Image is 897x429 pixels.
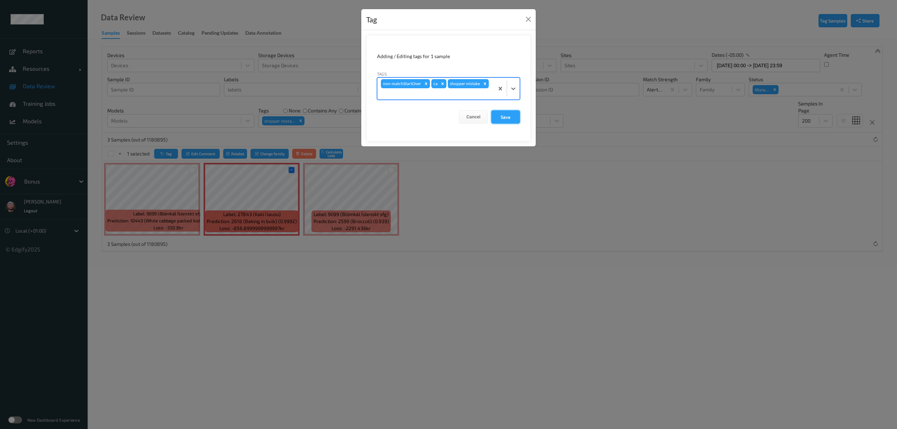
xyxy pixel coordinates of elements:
div: Adding / Editing tags for 1 sample [377,53,520,60]
button: Close [523,14,533,24]
button: Save [491,110,520,124]
div: Tag [366,14,377,25]
div: non-matchStartOver [381,79,422,88]
label: Tags [377,71,387,77]
div: Remove non-matchStartOver [422,79,430,88]
div: ca [431,79,439,88]
button: Cancel [459,110,488,124]
div: Remove shopper mistake [481,79,489,88]
div: Remove ca [439,79,446,88]
div: shopper mistake [448,79,481,88]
